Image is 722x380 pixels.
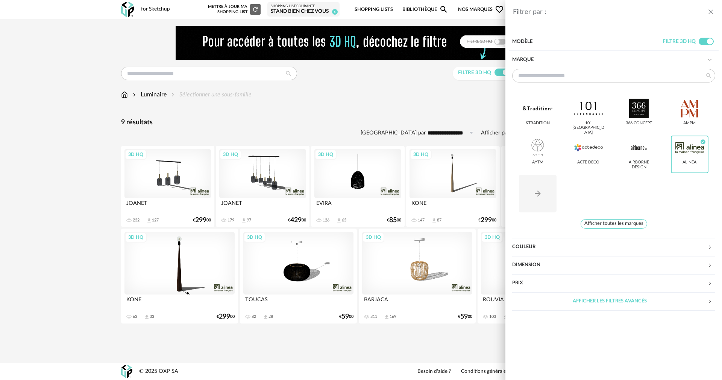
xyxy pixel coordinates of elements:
div: Acte DECO [577,160,599,165]
div: Modèle [512,33,663,51]
div: &tradition [526,121,550,126]
div: Afficher les filtres avancés [512,292,707,310]
div: Dimension [512,256,707,274]
div: Couleur [512,238,715,256]
button: Arrow Right icon [519,175,557,212]
div: Alinea [683,160,696,165]
div: AMPM [683,121,696,126]
div: Dimension [512,256,715,275]
button: close drawer [707,8,714,17]
span: Check Circle icon [700,140,706,144]
div: Airborne Design [623,160,655,170]
div: Couleur [512,238,707,256]
div: Filtrer par : [513,8,707,17]
span: Arrow Right icon [533,191,542,196]
span: Filtre 3D HQ [663,39,696,44]
div: Marque [512,51,715,69]
div: 366 Concept [626,121,652,126]
span: Afficher toutes les marques [581,219,647,229]
div: 101 [GEOGRAPHIC_DATA] [572,121,605,136]
div: Marque [512,51,707,69]
div: Prix [512,275,715,293]
div: AYTM [532,160,543,165]
div: Afficher les filtres avancés [512,293,715,311]
div: Marque [512,69,715,238]
div: Prix [512,274,707,292]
